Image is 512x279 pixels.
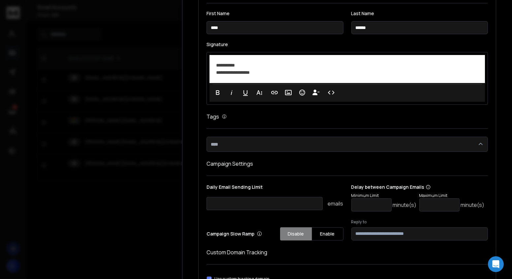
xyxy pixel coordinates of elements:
p: minute(s) [461,201,485,209]
p: Minimum Limit [351,193,417,198]
p: Delay between Campaign Emails [351,184,485,190]
button: Code View [325,86,337,99]
button: Bold (Ctrl+B) [211,86,224,99]
div: Open Intercom Messenger [488,256,504,272]
button: Insert Image (Ctrl+P) [282,86,295,99]
p: Campaign Slow Ramp [207,231,262,237]
label: Signature [207,42,488,47]
h1: Custom Domain Tracking [207,248,488,256]
button: Emoticons [296,86,308,99]
p: Daily Email Sending Limit [207,184,343,193]
button: Enable [312,227,343,240]
button: More Text [253,86,266,99]
label: First Name [207,11,343,16]
h1: Campaign Settings [207,160,488,168]
h1: Tags [207,113,219,121]
button: Underline (Ctrl+U) [239,86,252,99]
label: Last Name [351,11,488,16]
p: Maximum Limit [419,193,485,198]
p: minute(s) [393,201,417,209]
p: emails [328,200,343,208]
label: Reply to [351,219,488,225]
button: Insert Link (Ctrl+K) [268,86,281,99]
button: Disable [280,227,312,240]
button: Insert Unsubscribe Link [310,86,322,99]
button: Italic (Ctrl+I) [225,86,238,99]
